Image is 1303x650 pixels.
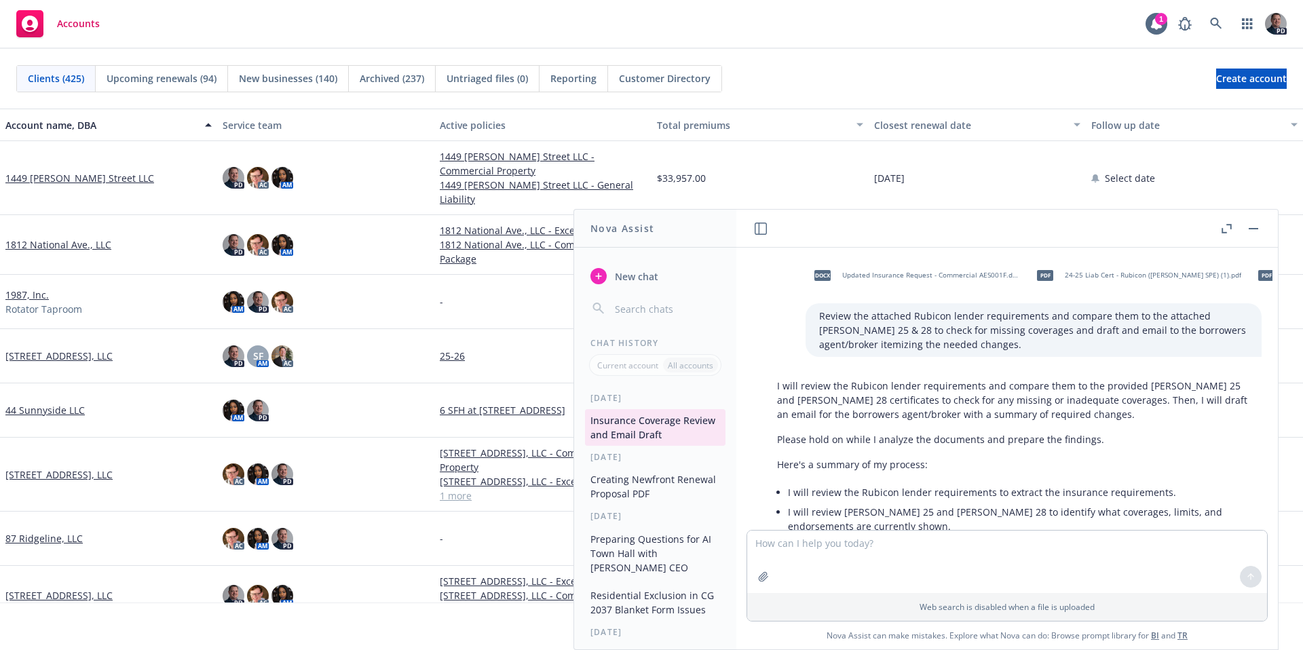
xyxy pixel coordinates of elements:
button: Closest renewal date [869,109,1086,141]
a: [STREET_ADDRESS], LLC [5,349,113,363]
p: I will review the Rubicon lender requirements and compare them to the provided [PERSON_NAME] 25 a... [777,379,1248,421]
img: photo [247,167,269,189]
span: Archived (237) [360,71,424,85]
span: Untriaged files (0) [447,71,528,85]
a: 1812 National Ave., LLC [5,237,111,252]
div: [DATE] [574,510,736,522]
a: Accounts [11,5,105,43]
img: photo [271,528,293,550]
div: Account name, DBA [5,118,197,132]
a: BI [1151,630,1159,641]
img: photo [1265,13,1287,35]
a: 87 Ridgeline, LLC [5,531,83,546]
a: 1449 [PERSON_NAME] Street LLC - General Liability [440,178,646,206]
img: photo [271,291,293,313]
div: [DATE] [574,392,736,404]
img: photo [223,528,244,550]
img: photo [271,234,293,256]
a: [STREET_ADDRESS], LLC [5,588,113,603]
span: 24-25 Liab Cert - Rubicon ([PERSON_NAME] SPE) (1).pdf [1065,271,1241,280]
span: Create account [1216,66,1287,92]
span: [DATE] [874,171,905,185]
a: 1 more [440,489,646,503]
img: photo [223,463,244,485]
a: 1449 [PERSON_NAME] Street LLC [5,171,154,185]
p: Please hold on while I analyze the documents and prepare the findings. [777,432,1248,446]
span: Accounts [57,18,100,29]
span: New businesses (140) [239,71,337,85]
a: [STREET_ADDRESS], LLC - Excess Liability [440,474,646,489]
div: 1 [1155,13,1167,25]
span: - [440,294,443,309]
button: Total premiums [651,109,869,141]
button: Preparing Questions for AI Town Hall with [PERSON_NAME] CEO [585,528,725,579]
p: All accounts [668,360,713,371]
span: Updated Insurance Request - Commercial AES001F.docx [842,271,1020,280]
img: photo [223,234,244,256]
button: Follow up date [1086,109,1303,141]
div: Total premiums [657,118,848,132]
button: Residential Exclusion in CG 2037 Blanket Form Issues [585,584,725,621]
img: photo [223,585,244,607]
li: I will review [PERSON_NAME] 25 and [PERSON_NAME] 28 to identify what coverages, limits, and endor... [788,502,1248,536]
a: Switch app [1234,10,1261,37]
span: Upcoming renewals (94) [107,71,216,85]
a: 1449 [PERSON_NAME] Street LLC - Commercial Property [440,149,646,178]
a: 1812 National Ave., LLC - Excess Liability [440,223,646,237]
span: Clients (425) [28,71,84,85]
img: photo [247,400,269,421]
button: New chat [585,264,725,288]
div: pdf24-25 Liab Cert - Rubicon ([PERSON_NAME] SPE) (1).pdf [1028,259,1244,292]
p: Web search is disabled when a file is uploaded [755,601,1259,613]
h1: Nova Assist [590,221,654,235]
img: photo [223,167,244,189]
span: Select date [1105,171,1155,185]
p: Here's a summary of my process: [777,457,1248,472]
a: TR [1177,630,1188,641]
span: SF [253,349,263,363]
img: photo [271,463,293,485]
img: photo [223,291,244,313]
a: 1812 National Ave., LLC - Commercial Package [440,237,646,266]
button: Active policies [434,109,651,141]
span: Rotator Taproom [5,302,82,316]
span: $33,957.00 [657,171,706,185]
img: photo [223,345,244,367]
a: Create account [1216,69,1287,89]
div: Follow up date [1091,118,1283,132]
span: docx [814,270,831,280]
img: photo [247,528,269,550]
a: 6 SFH at [STREET_ADDRESS] [440,403,646,417]
img: photo [247,291,269,313]
span: Reporting [550,71,597,85]
span: New chat [612,269,658,284]
span: pdf [1258,270,1274,280]
p: Review the attached Rubicon lender requirements and compare them to the attached [PERSON_NAME] 25... [819,309,1248,351]
span: Customer Directory [619,71,711,85]
a: 1987, Inc. [5,288,49,302]
a: 44 Sunnyside LLC [5,403,85,417]
a: Report a Bug [1171,10,1198,37]
span: - [440,531,443,546]
div: [DATE] [574,451,736,463]
span: pdf [1037,270,1053,280]
div: docxUpdated Insurance Request - Commercial AES001F.docx [806,259,1023,292]
a: 25-26 [440,349,646,363]
div: Chat History [574,337,736,349]
button: Insurance Coverage Review and Email Draft [585,409,725,446]
img: photo [247,463,269,485]
button: Service team [217,109,434,141]
div: Active policies [440,118,646,132]
div: [DATE] [574,626,736,638]
button: Creating Newfront Renewal Proposal PDF [585,468,725,505]
img: photo [247,585,269,607]
a: Search [1203,10,1230,37]
span: Nova Assist can make mistakes. Explore what Nova can do: Browse prompt library for and [827,622,1188,649]
img: photo [271,167,293,189]
a: [STREET_ADDRESS], LLC - Commercial Package [440,588,646,617]
img: photo [247,234,269,256]
p: Current account [597,360,658,371]
li: I will review the Rubicon lender requirements to extract the insurance requirements. [788,482,1248,502]
a: [STREET_ADDRESS], LLC [5,467,113,482]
